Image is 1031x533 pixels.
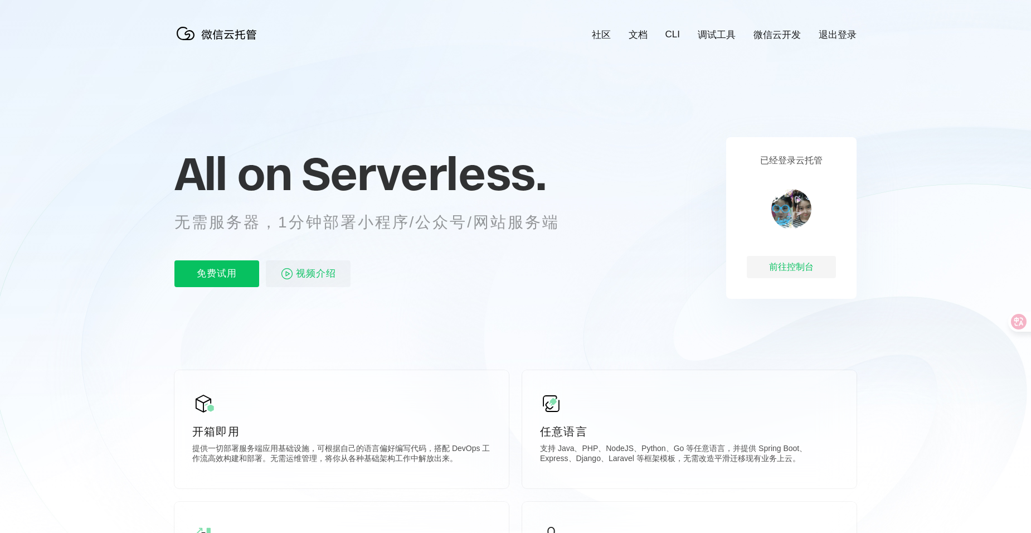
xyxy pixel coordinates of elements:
[540,444,839,466] p: 支持 Java、PHP、NodeJS、Python、Go 等任意语言，并提供 Spring Boot、Express、Django、Laravel 等框架模板，无需改造平滑迁移现有业务上云。
[296,260,336,287] span: 视频介绍
[819,28,857,41] a: 退出登录
[753,28,801,41] a: 微信云开发
[192,444,491,466] p: 提供一切部署服务端应用基础设施，可根据自己的语言偏好编写代码，搭配 DevOps 工作流高效构建和部署。无需运维管理，将你从各种基础架构工作中解放出来。
[174,146,291,201] span: All on
[174,260,259,287] p: 免费试用
[280,267,294,280] img: video_play.svg
[629,28,648,41] a: 文档
[174,22,264,45] img: 微信云托管
[592,28,611,41] a: 社区
[760,155,823,167] p: 已经登录云托管
[747,256,836,278] div: 前往控制台
[192,424,491,439] p: 开箱即用
[174,37,264,46] a: 微信云托管
[174,211,580,234] p: 无需服务器，1分钟部署小程序/公众号/网站服务端
[665,29,680,40] a: CLI
[301,146,546,201] span: Serverless.
[698,28,736,41] a: 调试工具
[540,424,839,439] p: 任意语言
